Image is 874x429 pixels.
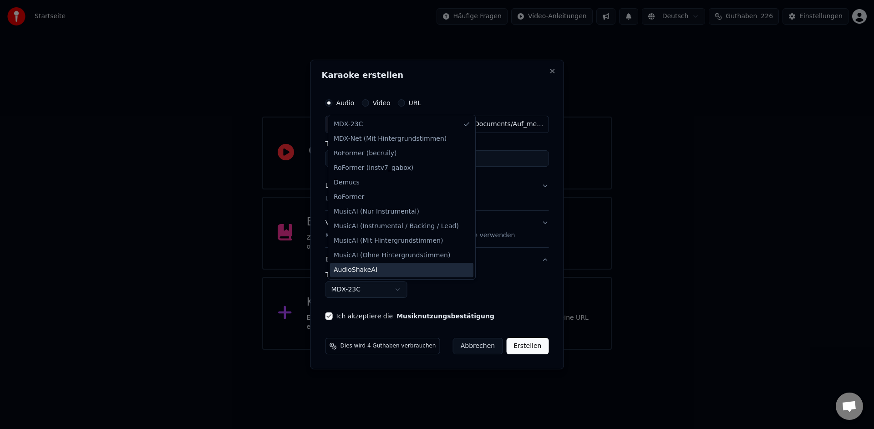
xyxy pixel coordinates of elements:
span: MDX-23C [334,120,363,129]
span: RoFormer [334,193,364,202]
span: RoFormer (instv7_gabox) [334,163,413,173]
span: MusicAI (Mit Hintergrundstimmen) [334,236,443,245]
span: MusicAI (Nur Instrumental) [334,207,419,216]
span: MusicAI (Instrumental / Backing / Lead) [334,222,459,231]
span: MDX-Net (Mit Hintergrundstimmen) [334,134,447,143]
span: AudioShakeAI [334,266,377,275]
span: RoFormer (becruily) [334,149,397,158]
span: Demucs [334,178,360,187]
span: MusicAI (Ohne Hintergrundstimmen) [334,251,450,260]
